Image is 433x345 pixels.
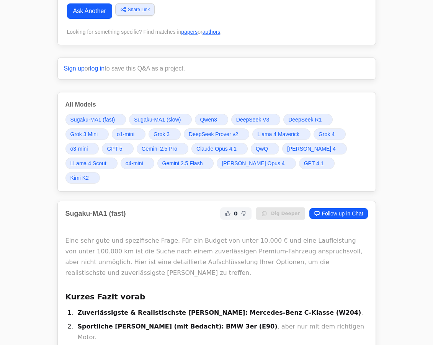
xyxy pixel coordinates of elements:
span: Gemini 2.5 Pro [142,145,177,153]
h3: Kurzes Fazit vorab [65,291,368,303]
a: Kimi K2 [65,172,100,184]
div: Looking for something specific? Find matches in or . [67,28,366,36]
a: [PERSON_NAME] Opus 4 [217,158,296,169]
span: DeepSeek V3 [236,116,269,123]
p: Eine sehr gute und spezifische Frage. Für ein Budget von unter 10.000 € und eine Laufleistung von... [65,235,368,278]
a: Sugaku-MA1 (fast) [65,114,126,125]
span: Llama 4 Maverick [257,130,299,138]
span: LLama 4 Scout [70,159,106,167]
a: o1-mini [112,128,145,140]
a: Grok 3 [149,128,181,140]
a: log in [90,65,105,72]
p: or to save this Q&A as a project. [64,64,369,73]
a: o3-mini [65,143,99,154]
a: Ask Another [67,3,112,19]
span: o3-mini [70,145,88,153]
li: . [75,307,368,318]
button: Not Helpful [239,209,248,218]
button: Helpful [223,209,232,218]
a: Grok 4 [314,128,346,140]
a: DeepSeek V3 [231,114,280,125]
span: Grok 3 [154,130,170,138]
a: Llama 4 Maverick [252,128,310,140]
span: Grok 3 Mini [70,130,98,138]
span: QwQ [256,145,268,153]
a: Gemini 2.5 Pro [137,143,188,154]
a: Follow up in Chat [309,208,368,219]
a: o4-mini [121,158,154,169]
span: Share Link [128,6,150,13]
strong: BMW 3er (E90) [226,323,278,330]
span: [PERSON_NAME] Opus 4 [222,159,284,167]
a: GPT 5 [102,143,133,154]
a: Grok 3 Mini [65,128,109,140]
span: Gemini 2.5 Flash [162,159,203,167]
span: DeepSeek Prover v2 [189,130,238,138]
h2: Sugaku-MA1 (fast) [65,208,126,219]
span: o1-mini [117,130,134,138]
a: GPT 4.1 [299,158,335,169]
a: Sugaku-MA1 (slow) [129,114,192,125]
a: QwQ [251,143,279,154]
span: Claude Opus 4.1 [196,145,237,153]
span: Sugaku-MA1 (slow) [134,116,181,123]
a: Qwen3 [195,114,228,125]
li: , aber nur mit dem richtigen Motor. [75,321,368,343]
span: GPT 4.1 [304,159,324,167]
a: Gemini 2.5 Flash [157,158,214,169]
span: GPT 5 [107,145,122,153]
a: papers [181,29,198,35]
span: Sugaku-MA1 (fast) [70,116,115,123]
a: DeepSeek R1 [283,114,333,125]
strong: Zuverlässigste & Realistischste [PERSON_NAME]: [78,309,248,316]
h3: All Models [65,100,368,109]
strong: Sportliche [PERSON_NAME] (mit Bedacht): [78,323,224,330]
span: DeepSeek R1 [288,116,322,123]
a: Claude Opus 4.1 [191,143,248,154]
a: Sign up [64,65,85,72]
a: LLama 4 Scout [65,158,118,169]
span: 0 [234,210,238,217]
a: DeepSeek Prover v2 [184,128,249,140]
span: [PERSON_NAME] 4 [287,145,336,153]
a: [PERSON_NAME] 4 [282,143,347,154]
span: Qwen3 [200,116,217,123]
span: o4-mini [126,159,143,167]
span: Kimi K2 [70,174,89,182]
span: Grok 4 [319,130,335,138]
a: authors [203,29,221,35]
strong: Mercedes-Benz C-Klasse (W204) [250,309,361,316]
